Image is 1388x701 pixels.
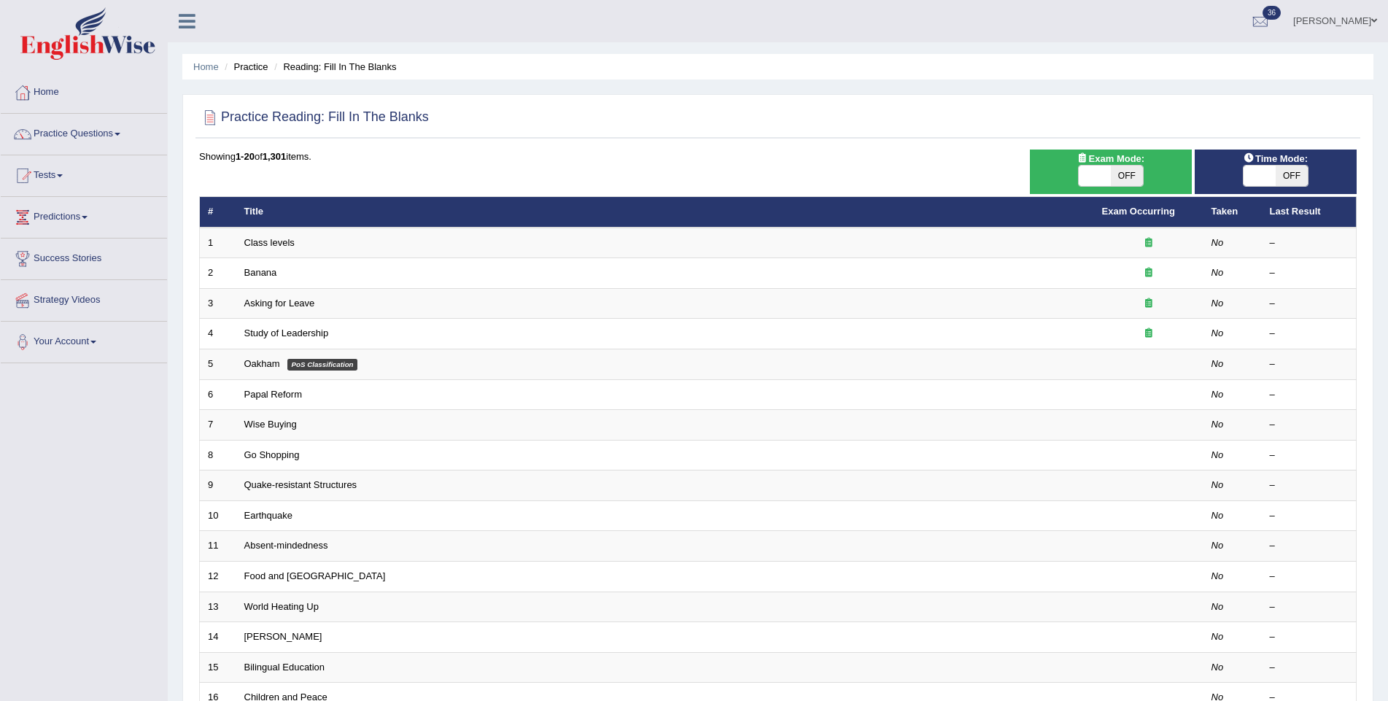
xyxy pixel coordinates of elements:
a: Home [1,72,167,109]
div: – [1270,539,1349,553]
b: 1,301 [263,151,287,162]
div: Exam occurring question [1102,236,1195,250]
a: Success Stories [1,239,167,275]
span: OFF [1276,166,1308,186]
th: Taken [1203,197,1262,228]
a: Oakham [244,358,280,369]
td: 15 [200,652,236,683]
td: 14 [200,622,236,653]
div: – [1270,418,1349,432]
em: PoS Classification [287,359,358,371]
b: 1-20 [236,151,255,162]
em: No [1211,662,1224,673]
div: – [1270,479,1349,492]
em: No [1211,540,1224,551]
span: Time Mode: [1238,151,1314,166]
a: Food and [GEOGRAPHIC_DATA] [244,570,386,581]
a: Study of Leadership [244,328,329,338]
a: Class levels [244,237,295,248]
td: 13 [200,592,236,622]
a: Home [193,61,219,72]
em: No [1211,389,1224,400]
div: – [1270,509,1349,523]
div: – [1270,630,1349,644]
em: No [1211,479,1224,490]
div: – [1270,449,1349,462]
em: No [1211,267,1224,278]
a: Wise Buying [244,419,297,430]
div: Show exams occurring in exams [1030,150,1192,194]
em: No [1211,419,1224,430]
li: Reading: Fill In The Blanks [271,60,396,74]
div: – [1270,327,1349,341]
td: 4 [200,319,236,349]
a: Practice Questions [1,114,167,150]
em: No [1211,631,1224,642]
em: No [1211,237,1224,248]
td: 1 [200,228,236,258]
td: 5 [200,349,236,380]
a: Asking for Leave [244,298,315,309]
th: # [200,197,236,228]
div: – [1270,600,1349,614]
td: 6 [200,379,236,410]
a: Absent-mindedness [244,540,328,551]
div: Exam occurring question [1102,327,1195,341]
a: [PERSON_NAME] [244,631,322,642]
span: Exam Mode: [1071,151,1150,166]
div: – [1270,661,1349,675]
a: Banana [244,267,277,278]
div: – [1270,388,1349,402]
div: Exam occurring question [1102,266,1195,280]
div: Exam occurring question [1102,297,1195,311]
a: Quake-resistant Structures [244,479,357,490]
td: 12 [200,561,236,592]
a: Strategy Videos [1,280,167,317]
em: No [1211,449,1224,460]
em: No [1211,328,1224,338]
a: Your Account [1,322,167,358]
td: 8 [200,440,236,470]
em: No [1211,570,1224,581]
div: – [1270,236,1349,250]
a: World Heating Up [244,601,319,612]
a: Exam Occurring [1102,206,1175,217]
div: – [1270,357,1349,371]
li: Practice [221,60,268,74]
span: OFF [1111,166,1143,186]
div: – [1270,297,1349,311]
td: 3 [200,288,236,319]
a: Tests [1,155,167,192]
td: 10 [200,500,236,531]
em: No [1211,298,1224,309]
a: Go Shopping [244,449,300,460]
em: No [1211,358,1224,369]
a: Earthquake [244,510,293,521]
div: Showing of items. [199,150,1357,163]
th: Last Result [1262,197,1357,228]
a: Predictions [1,197,167,233]
th: Title [236,197,1094,228]
em: No [1211,601,1224,612]
a: Papal Reform [244,389,302,400]
td: 9 [200,470,236,501]
td: 11 [200,531,236,562]
div: – [1270,570,1349,584]
em: No [1211,510,1224,521]
span: 36 [1263,6,1281,20]
td: 2 [200,258,236,289]
a: Bilingual Education [244,662,325,673]
td: 7 [200,410,236,441]
div: – [1270,266,1349,280]
h2: Practice Reading: Fill In The Blanks [199,106,429,128]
